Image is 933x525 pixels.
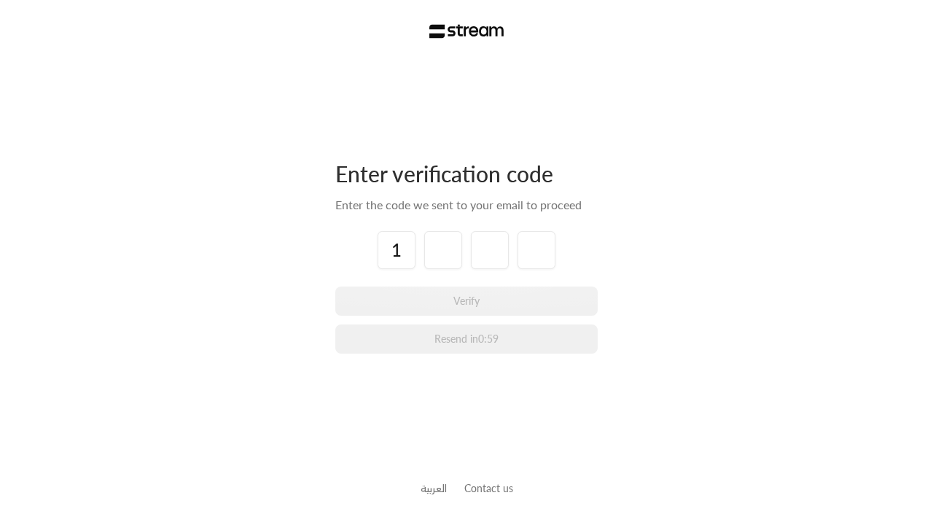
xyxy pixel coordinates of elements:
div: Enter the code we sent to your email to proceed [335,196,598,214]
a: العربية [421,475,447,502]
img: Stream Logo [429,24,504,39]
div: Enter verification code [335,160,598,187]
button: Contact us [464,481,513,496]
a: Contact us [464,482,513,494]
